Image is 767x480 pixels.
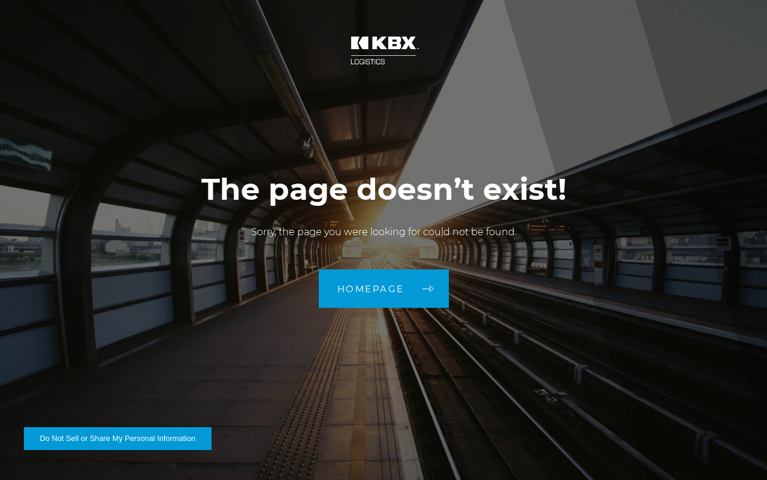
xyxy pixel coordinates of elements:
[24,427,212,450] button: Do Not Sell or Share My Personal Information
[339,24,428,77] img: kbx logo
[707,422,767,480] iframe: Chat Widget
[201,225,566,239] p: Sorry, the page you were looking for could not be found.
[337,284,404,293] span: Homepage
[201,172,566,207] h1: The page doesn’t exist!
[319,269,449,308] a: Homepage arrow arrow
